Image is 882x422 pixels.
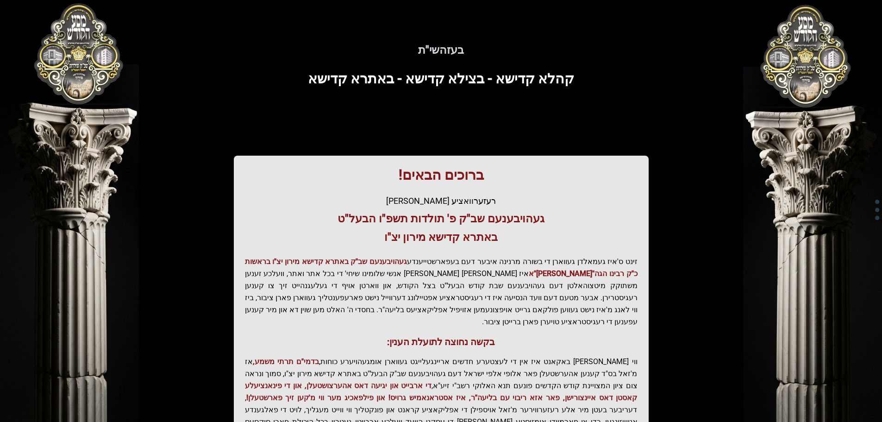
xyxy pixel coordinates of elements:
[245,257,638,278] span: געהויבענעם שב"ק באתרא קדישא מירון יצ"ו בראשות כ"ק רבינו הגה"[PERSON_NAME]"א
[245,167,638,183] h1: ברוכים הבאים!
[253,357,319,366] span: בדמי"ם תרתי משמע,
[245,381,638,402] span: די ארבייט און יגיעה דאס אהערצושטעלן, און די פינאנציעלע קאסטן דאס איינצורישן, פאר אזא ריבוי עם בלי...
[245,230,638,245] h3: באתרא קדישא מירון יצ"ו
[308,70,574,87] span: קהלא קדישא - בצילא קדישא - באתרא קדישא
[245,335,638,348] h3: בקשה נחוצה לתועלת הענין:
[160,43,723,57] h5: בעזהשי"ת
[245,256,638,328] p: זינט ס'איז געמאלדן געווארן די בשורה מרנינה איבער דעם בעפארשטייענדע איז [PERSON_NAME] [PERSON_NAME...
[245,195,638,208] div: רעזערוואציע [PERSON_NAME]
[245,211,638,226] h3: געהויבענעם שב"ק פ' תולדות תשפ"ו הבעל"ט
